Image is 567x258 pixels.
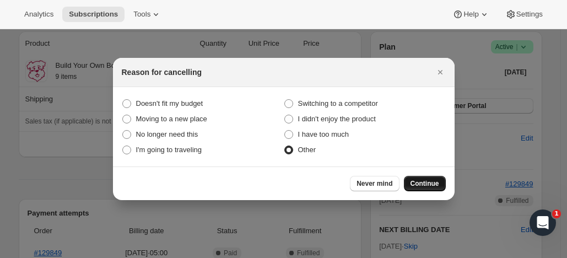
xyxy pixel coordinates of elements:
button: Help [446,7,496,22]
span: Continue [411,179,439,188]
button: Subscriptions [62,7,125,22]
span: No longer need this [136,130,198,138]
button: Continue [404,176,446,191]
button: Close [433,64,448,80]
span: Other [298,146,316,154]
span: Never mind [357,179,392,188]
span: I have too much [298,130,349,138]
span: Switching to a competitor [298,99,378,108]
span: I didn't enjoy the product [298,115,376,123]
span: Doesn't fit my budget [136,99,203,108]
iframe: Intercom live chat [530,209,556,236]
button: Tools [127,7,168,22]
button: Settings [499,7,549,22]
span: Tools [133,10,150,19]
span: Subscriptions [69,10,118,19]
span: Moving to a new place [136,115,207,123]
span: I'm going to traveling [136,146,202,154]
h2: Reason for cancelling [122,67,202,78]
span: Help [463,10,478,19]
span: 1 [552,209,561,218]
span: Settings [516,10,543,19]
button: Analytics [18,7,60,22]
button: Never mind [350,176,399,191]
span: Analytics [24,10,53,19]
